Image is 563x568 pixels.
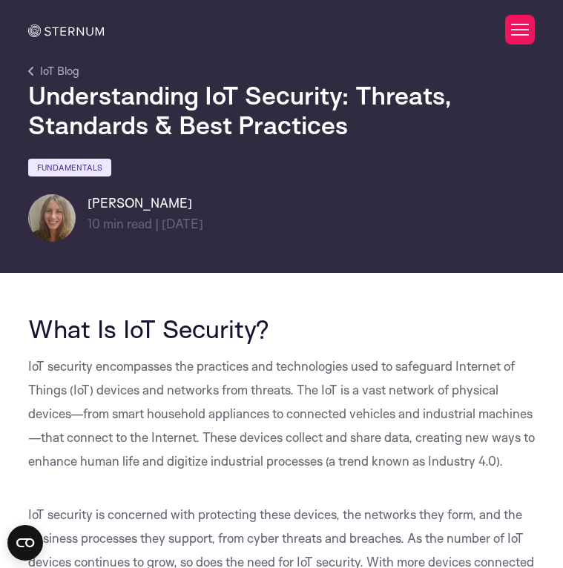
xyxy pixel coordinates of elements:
img: Hadas Spektor [28,194,76,242]
span: IoT security encompasses the practices and technologies used to safeguard Internet of Things (IoT... [28,358,535,469]
span: 10 [88,216,100,231]
h1: Understanding IoT Security: Threats, Standards & Best Practices [28,80,535,139]
span: What Is IoT Security? [28,313,269,344]
a: IoT Blog [28,62,79,80]
h6: [PERSON_NAME] [88,194,203,212]
span: min read | [88,216,159,231]
span: [DATE] [162,216,203,231]
button: Open CMP widget [7,525,43,561]
button: Toggle Menu [505,15,535,44]
a: Fundamentals [28,159,111,176]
